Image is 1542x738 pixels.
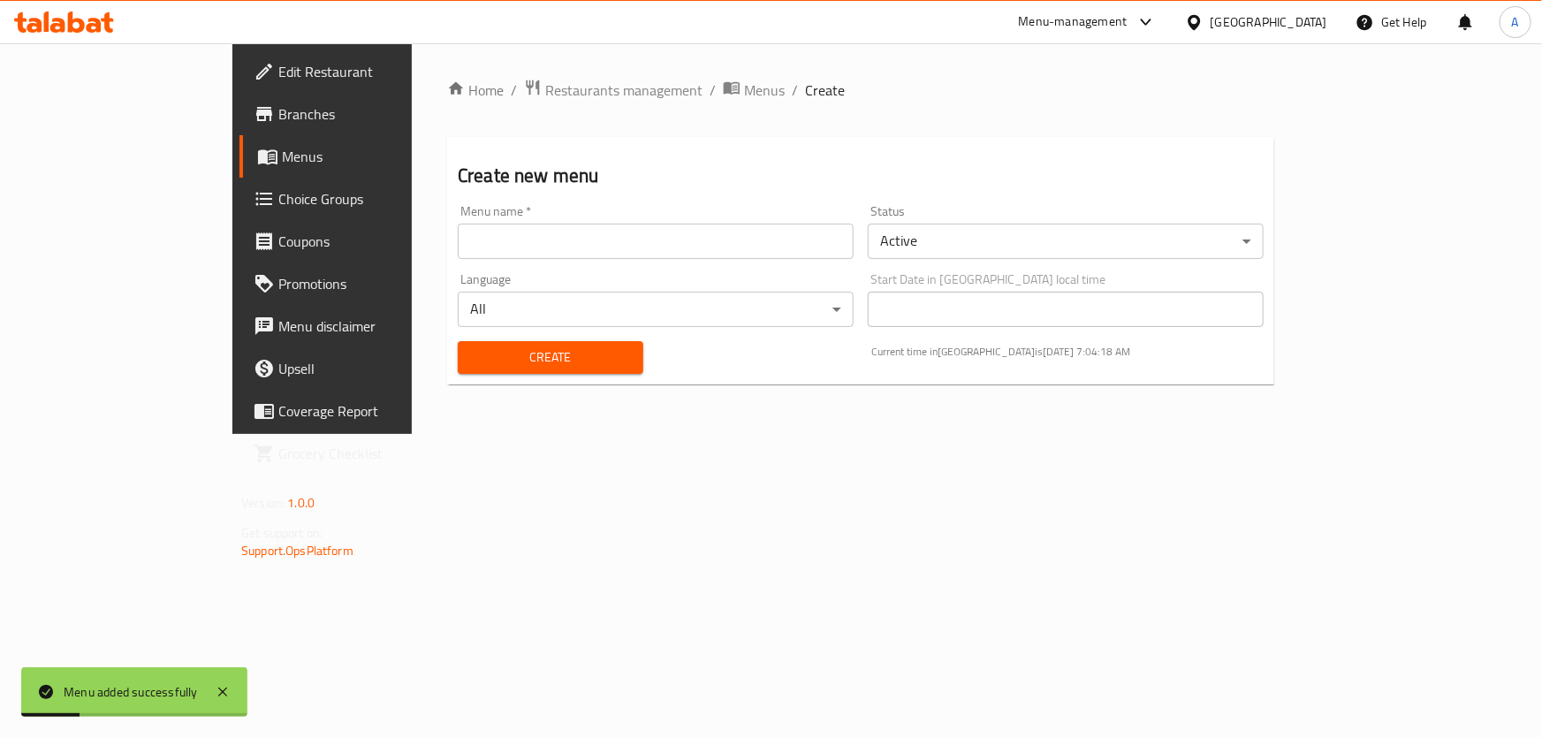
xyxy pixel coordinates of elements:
[792,80,798,101] li: /
[805,80,845,101] span: Create
[868,224,1264,259] div: Active
[241,491,285,514] span: Version:
[239,93,490,135] a: Branches
[278,231,475,252] span: Coupons
[287,491,315,514] span: 1.0.0
[278,443,475,464] span: Grocery Checklist
[458,224,854,259] input: Please enter Menu name
[458,163,1264,189] h2: Create new menu
[524,79,703,102] a: Restaurants management
[1512,12,1519,32] span: A
[278,358,475,379] span: Upsell
[1211,12,1327,32] div: [GEOGRAPHIC_DATA]
[282,146,475,167] span: Menus
[239,50,490,93] a: Edit Restaurant
[239,178,490,220] a: Choice Groups
[278,316,475,337] span: Menu disclaimer
[511,80,517,101] li: /
[744,80,785,101] span: Menus
[278,400,475,422] span: Coverage Report
[710,80,716,101] li: /
[239,262,490,305] a: Promotions
[239,220,490,262] a: Coupons
[458,341,643,374] button: Create
[447,79,1274,102] nav: breadcrumb
[241,539,353,562] a: Support.OpsPlatform
[723,79,785,102] a: Menus
[241,521,323,544] span: Get support on:
[545,80,703,101] span: Restaurants management
[871,344,1264,360] p: Current time in [GEOGRAPHIC_DATA] is [DATE] 7:04:18 AM
[239,135,490,178] a: Menus
[239,305,490,347] a: Menu disclaimer
[239,390,490,432] a: Coverage Report
[278,188,475,209] span: Choice Groups
[239,432,490,475] a: Grocery Checklist
[239,347,490,390] a: Upsell
[458,292,854,327] div: All
[1019,11,1128,33] div: Menu-management
[278,61,475,82] span: Edit Restaurant
[278,273,475,294] span: Promotions
[278,103,475,125] span: Branches
[472,346,629,369] span: Create
[64,682,198,702] div: Menu added successfully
